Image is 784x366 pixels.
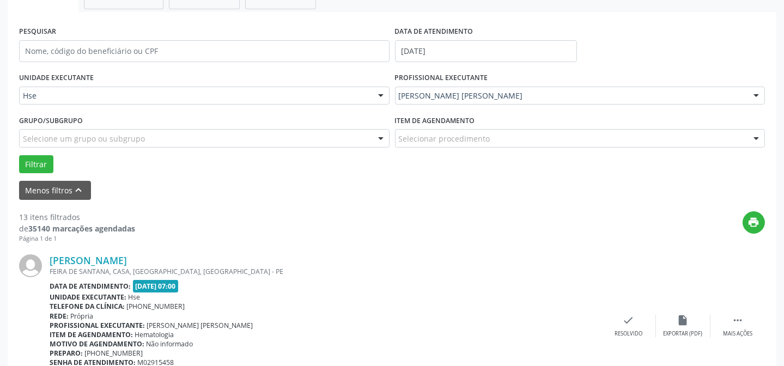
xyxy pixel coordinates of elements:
[50,321,145,330] b: Profissional executante:
[50,312,69,321] b: Rede:
[19,112,83,129] label: Grupo/Subgrupo
[73,184,85,196] i: keyboard_arrow_up
[85,349,143,358] span: [PHONE_NUMBER]
[19,211,135,223] div: 13 itens filtrados
[28,223,135,234] strong: 35140 marcações agendadas
[133,280,179,292] span: [DATE] 07:00
[50,292,126,302] b: Unidade executante:
[23,133,145,144] span: Selecione um grupo ou subgrupo
[50,282,131,291] b: Data de atendimento:
[23,90,367,101] span: Hse
[623,314,635,326] i: check
[615,330,642,338] div: Resolvido
[129,292,141,302] span: Hse
[19,155,53,174] button: Filtrar
[664,330,703,338] div: Exportar (PDF)
[19,223,135,234] div: de
[19,181,91,200] button: Menos filtroskeyboard_arrow_up
[19,254,42,277] img: img
[748,216,760,228] i: print
[395,70,488,87] label: PROFISSIONAL EXECUTANTE
[399,90,743,101] span: [PERSON_NAME] [PERSON_NAME]
[19,40,390,62] input: Nome, código do beneficiário ou CPF
[127,302,185,311] span: [PHONE_NUMBER]
[50,339,144,349] b: Motivo de agendamento:
[71,312,94,321] span: Própria
[19,23,56,40] label: PESQUISAR
[732,314,744,326] i: 
[50,254,127,266] a: [PERSON_NAME]
[135,330,174,339] span: Hematologia
[50,349,83,358] b: Preparo:
[50,330,133,339] b: Item de agendamento:
[50,267,601,276] div: FEIRA DE SANTANA, CASA, [GEOGRAPHIC_DATA], [GEOGRAPHIC_DATA] - PE
[147,339,193,349] span: Não informado
[395,40,578,62] input: Selecione um intervalo
[395,112,475,129] label: Item de agendamento
[743,211,765,234] button: print
[19,234,135,243] div: Página 1 de 1
[677,314,689,326] i: insert_drive_file
[399,133,490,144] span: Selecionar procedimento
[147,321,253,330] span: [PERSON_NAME] [PERSON_NAME]
[395,23,473,40] label: DATA DE ATENDIMENTO
[723,330,752,338] div: Mais ações
[50,302,125,311] b: Telefone da clínica:
[19,70,94,87] label: UNIDADE EXECUTANTE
